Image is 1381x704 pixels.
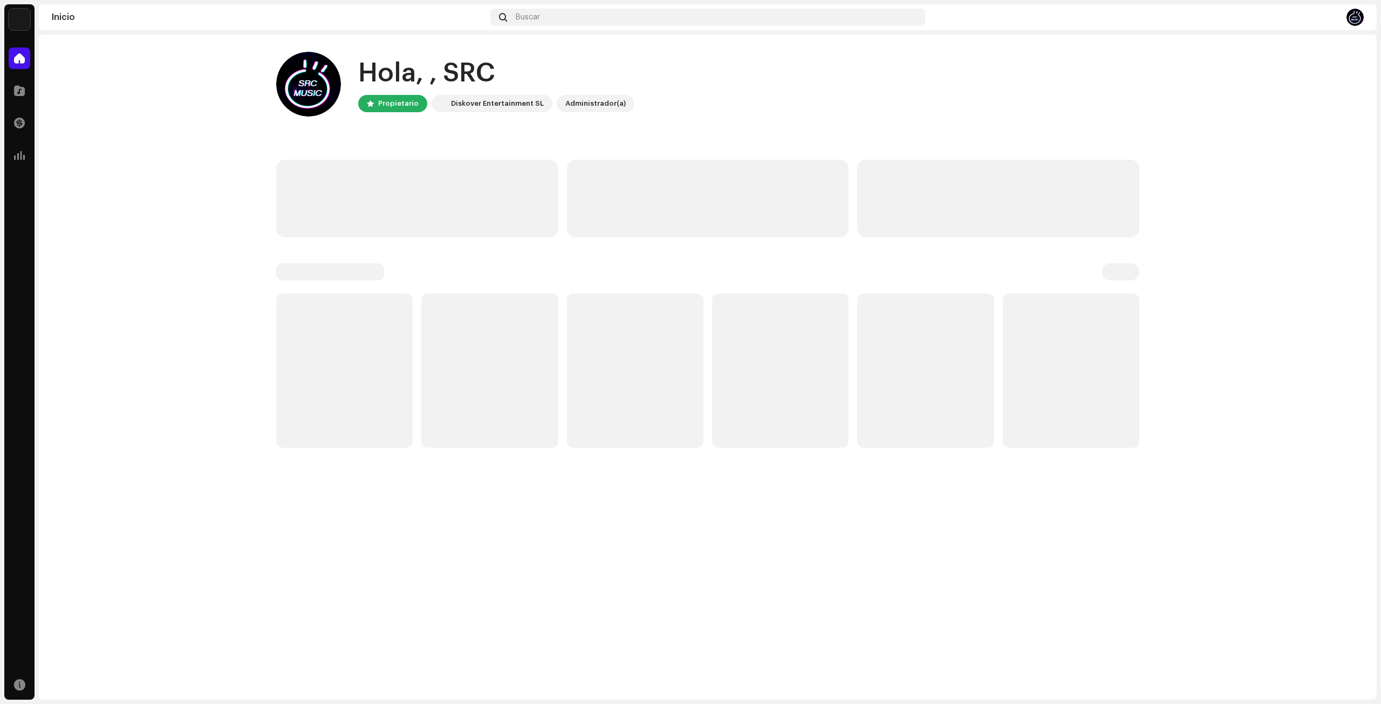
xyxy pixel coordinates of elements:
[434,97,447,110] img: 297a105e-aa6c-4183-9ff4-27133c00f2e2
[9,9,30,30] img: 297a105e-aa6c-4183-9ff4-27133c00f2e2
[565,97,626,110] div: Administrador(a)
[451,97,544,110] div: Diskover Entertainment SL
[276,52,341,117] img: 59d7a24f-c623-40bb-88e6-fa433ac25066
[516,13,540,22] span: Buscar
[358,56,634,91] div: Hola, , SRC
[1346,9,1364,26] img: 59d7a24f-c623-40bb-88e6-fa433ac25066
[52,13,486,22] div: Inicio
[378,97,419,110] div: Propietario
